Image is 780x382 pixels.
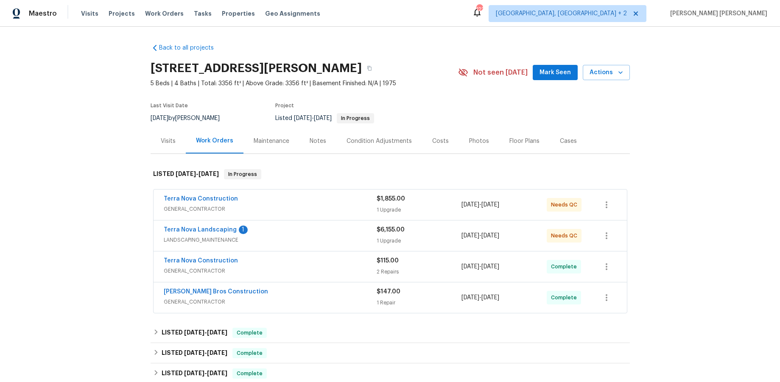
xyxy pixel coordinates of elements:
span: Not seen [DATE] [473,68,528,77]
span: Actions [590,67,623,78]
span: [DATE] [176,171,196,177]
span: Project [275,103,294,108]
span: [DATE] [151,115,168,121]
span: [DATE] [184,329,204,335]
span: [DATE] [481,295,499,301]
a: Terra Nova Landscaping [164,227,237,233]
span: [DATE] [461,295,479,301]
span: - [461,231,499,240]
div: LISTED [DATE]-[DATE]Complete [151,323,630,343]
span: GENERAL_CONTRACTOR [164,205,377,213]
span: $115.00 [377,258,399,264]
button: Actions [583,65,630,81]
h6: LISTED [162,368,227,379]
span: [DATE] [481,202,499,208]
div: 1 [239,226,248,234]
span: Complete [233,329,266,337]
div: LISTED [DATE]-[DATE]In Progress [151,161,630,188]
a: [PERSON_NAME] Bros Construction [164,289,268,295]
button: Mark Seen [533,65,578,81]
span: Complete [233,369,266,378]
span: [DATE] [314,115,332,121]
span: Last Visit Date [151,103,188,108]
span: Complete [551,262,580,271]
h6: LISTED [162,328,227,338]
span: Work Orders [145,9,184,18]
a: Back to all projects [151,44,232,52]
a: Terra Nova Construction [164,258,238,264]
span: - [294,115,332,121]
span: $6,155.00 [377,227,405,233]
div: Condition Adjustments [347,137,412,145]
span: - [461,201,499,209]
span: - [461,293,499,302]
span: [DATE] [198,171,219,177]
span: $1,855.00 [377,196,405,202]
span: [GEOGRAPHIC_DATA], [GEOGRAPHIC_DATA] + 2 [496,9,627,18]
h2: [STREET_ADDRESS][PERSON_NAME] [151,64,362,72]
span: Tasks [194,11,212,17]
span: [DATE] [207,370,227,376]
span: [DATE] [184,350,204,356]
span: In Progress [225,170,260,178]
h6: LISTED [153,169,219,179]
span: GENERAL_CONTRACTOR [164,267,377,275]
div: 122 [476,5,482,14]
div: Notes [310,137,326,145]
span: - [184,329,227,335]
span: Projects [109,9,135,18]
span: Mark Seen [540,67,571,78]
button: Copy Address [362,61,377,76]
span: Complete [551,293,580,302]
h6: LISTED [162,348,227,358]
span: [DATE] [294,115,312,121]
span: 5 Beds | 4 Baths | Total: 3356 ft² | Above Grade: 3356 ft² | Basement Finished: N/A | 1975 [151,79,458,88]
span: [DATE] [184,370,204,376]
span: [DATE] [461,233,479,239]
span: Needs QC [551,201,581,209]
span: LANDSCAPING_MAINTENANCE [164,236,377,244]
div: 1 Upgrade [377,206,462,214]
span: $147.00 [377,289,400,295]
div: 2 Repairs [377,268,462,276]
span: Visits [81,9,98,18]
div: Visits [161,137,176,145]
span: [DATE] [481,264,499,270]
span: [DATE] [481,233,499,239]
div: LISTED [DATE]-[DATE]Complete [151,343,630,363]
span: [DATE] [461,264,479,270]
span: Complete [233,349,266,357]
a: Terra Nova Construction [164,196,238,202]
span: Properties [222,9,255,18]
div: by [PERSON_NAME] [151,113,230,123]
span: [PERSON_NAME] [PERSON_NAME] [667,9,767,18]
span: [DATE] [207,350,227,356]
span: In Progress [338,116,373,121]
span: - [184,350,227,356]
span: - [461,262,499,271]
div: Cases [560,137,577,145]
div: Maintenance [254,137,289,145]
span: GENERAL_CONTRACTOR [164,298,377,306]
div: 1 Upgrade [377,237,462,245]
span: [DATE] [207,329,227,335]
div: Photos [469,137,489,145]
span: Maestro [29,9,57,18]
div: Floor Plans [509,137,540,145]
span: [DATE] [461,202,479,208]
div: Costs [432,137,449,145]
span: Listed [275,115,374,121]
span: Geo Assignments [265,9,320,18]
span: Needs QC [551,231,581,240]
span: - [184,370,227,376]
div: Work Orders [196,137,233,145]
span: - [176,171,219,177]
div: 1 Repair [377,298,462,307]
